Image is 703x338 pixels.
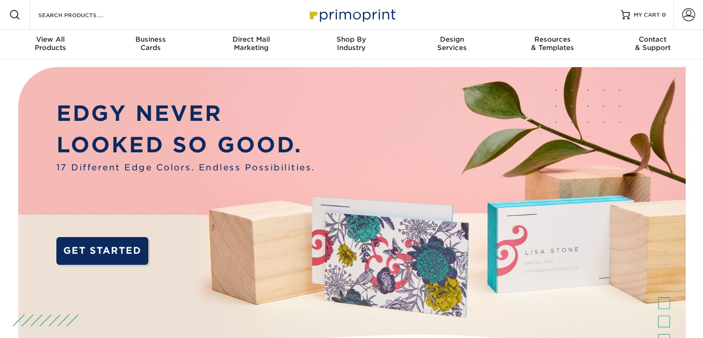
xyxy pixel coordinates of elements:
a: BusinessCards [100,30,201,59]
input: SEARCH PRODUCTS..... [37,9,128,20]
span: 0 [662,12,666,18]
img: Primoprint [306,5,398,25]
a: Direct MailMarketing [201,30,301,59]
p: EDGY NEVER [56,98,315,129]
div: Marketing [201,35,301,52]
span: Contact [603,35,703,44]
div: & Templates [502,35,602,52]
p: LOOKED SO GOOD. [56,129,315,161]
span: 17 Different Edge Colors. Endless Possibilities. [56,161,315,174]
div: Industry [301,35,402,52]
a: Shop ByIndustry [301,30,402,59]
span: Business [100,35,201,44]
a: DesignServices [402,30,502,59]
div: Cards [100,35,201,52]
span: Direct Mail [201,35,301,44]
div: & Support [603,35,703,52]
span: Resources [502,35,602,44]
div: Services [402,35,502,52]
span: MY CART [634,11,660,19]
span: Design [402,35,502,44]
a: Contact& Support [603,30,703,59]
a: GET STARTED [56,237,148,265]
span: Shop By [301,35,402,44]
a: Resources& Templates [502,30,602,59]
